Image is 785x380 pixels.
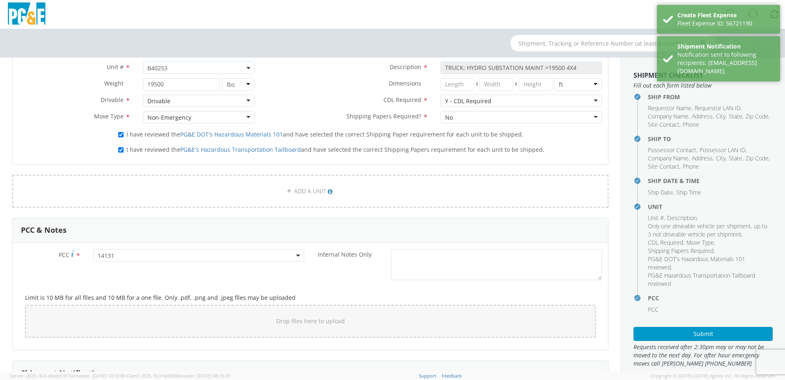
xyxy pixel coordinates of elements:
[126,130,523,138] span: I have reviewed the and have selected the correct Shipping Paper requirement for each unit to be ...
[716,112,727,120] li: ,
[389,79,421,87] span: Dimensions
[98,252,300,260] span: 14131
[648,146,698,154] li: ,
[692,154,714,162] li: ,
[93,249,304,262] span: 14131
[10,373,125,379] span: Server: 2025.18.0-a0edd1917ac
[442,373,462,379] a: Feedback
[692,154,713,162] span: Address
[147,97,170,105] div: Drivable
[667,214,698,222] li: ,
[648,112,690,120] li: ,
[648,247,714,255] span: Shipping Papers Required
[147,64,250,72] span: B40253
[143,62,255,74] span: B40253
[716,154,727,162] li: ,
[118,132,124,137] input: I have reviewed thePG&E DOT's Hazardous Materials 101and have selected the correct Shipping Paper...
[677,42,774,51] div: Shipment Notification
[648,178,773,184] h4: Ship Date & Time
[445,97,491,105] div: Y - CDL Required
[650,373,775,379] span: Copyright © [DATE]-[DATE] Agistix Inc., All Rights Reserved
[729,112,742,120] span: State
[648,255,771,271] li: ,
[648,188,674,197] li: ,
[648,94,773,100] h4: Ship From
[634,71,703,80] strong: Shipment Checklist
[648,154,689,162] span: Company Name
[648,222,767,238] span: Only one driveable vehicle per shipment, up to 3 not driveable vehicle per shipment
[6,2,47,27] img: pge-logo-06675f144f4cfa6a6814.png
[729,112,744,120] li: ,
[180,146,301,153] a: PG&E's Hazardous Transportation Tailboard
[686,239,715,247] li: ,
[648,162,681,171] li: ,
[648,222,771,239] li: ,
[686,239,714,246] span: Move Type
[648,104,691,112] span: Requestor Name
[59,251,69,259] span: PCC
[648,204,773,210] h4: Unit
[648,120,681,129] li: ,
[683,162,699,170] span: Phone
[729,154,742,162] span: State
[126,373,230,379] span: Client: 2025.18.0-0e69584
[648,239,684,247] li: ,
[695,104,742,112] li: ,
[648,120,679,128] span: Site Contact
[695,104,741,112] span: Requestor LAN ID
[513,78,519,90] span: X
[648,146,696,154] span: Possessor Contact
[104,79,124,87] span: Weight
[667,214,697,222] span: Description
[474,78,480,90] span: X
[648,214,664,222] span: Unit #
[648,214,665,222] li: ,
[746,154,769,162] span: Zip Code
[746,112,770,120] li: ,
[746,154,770,162] li: ,
[12,175,608,208] a: ADD A UNIT
[25,294,596,301] h5: Limit is 10 MB for all files and 10 MB for a one file. Only .pdf, .png and .jpeg files may be upl...
[677,11,774,19] div: Create Fleet Expense
[419,373,436,379] a: Support
[180,373,230,379] span: master, [DATE] 08:10:29
[634,327,773,341] button: Submit
[383,96,421,104] span: CDL Required
[390,63,421,71] span: Description
[677,19,774,28] div: Fleet Expense ID: 56721190
[480,78,513,90] input: Width
[676,188,701,196] span: Ship Time
[634,81,773,90] span: Fill out each form listed below
[107,63,124,71] span: Unit #
[648,239,683,246] span: CDL Required
[692,112,713,120] span: Address
[21,369,104,378] h3: Shipment Notification
[126,146,544,153] span: I have reviewed the and have selected the correct Shipping Papers requirement for each unit to be...
[716,154,725,162] span: City
[441,78,474,90] input: Length
[648,295,773,301] h4: PCC
[21,226,67,234] h3: PCC & Notes
[94,112,124,120] span: Move Type
[648,154,690,162] li: ,
[75,373,125,379] span: master, [DATE] 10:10:00
[318,250,372,258] span: Internal Notes Only
[648,255,745,271] span: PG&E DOT's Hazardous Materials 101 reviewed
[648,306,659,313] span: PCC
[648,188,673,196] span: Ship Date
[634,343,773,368] span: Requests received after 2:30pm may or may not be moved to the next day. For after hour emergency ...
[648,136,773,142] h4: Ship To
[118,147,124,153] input: I have reviewed thePG&E's Hazardous Transportation Tailboardand have selected the correct Shippin...
[445,114,453,122] div: No
[729,154,744,162] li: ,
[716,112,725,120] span: City
[648,112,689,120] span: Company Name
[677,51,774,75] div: Notification sent to following recipients: [EMAIL_ADDRESS][DOMAIN_NAME]
[347,112,421,120] span: Shipping Papers Required?
[101,96,124,104] span: Drivable
[648,247,715,255] li: ,
[683,120,699,128] span: Phone
[648,162,679,170] span: Site Contact
[692,112,714,120] li: ,
[147,114,191,122] div: Non-Emergency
